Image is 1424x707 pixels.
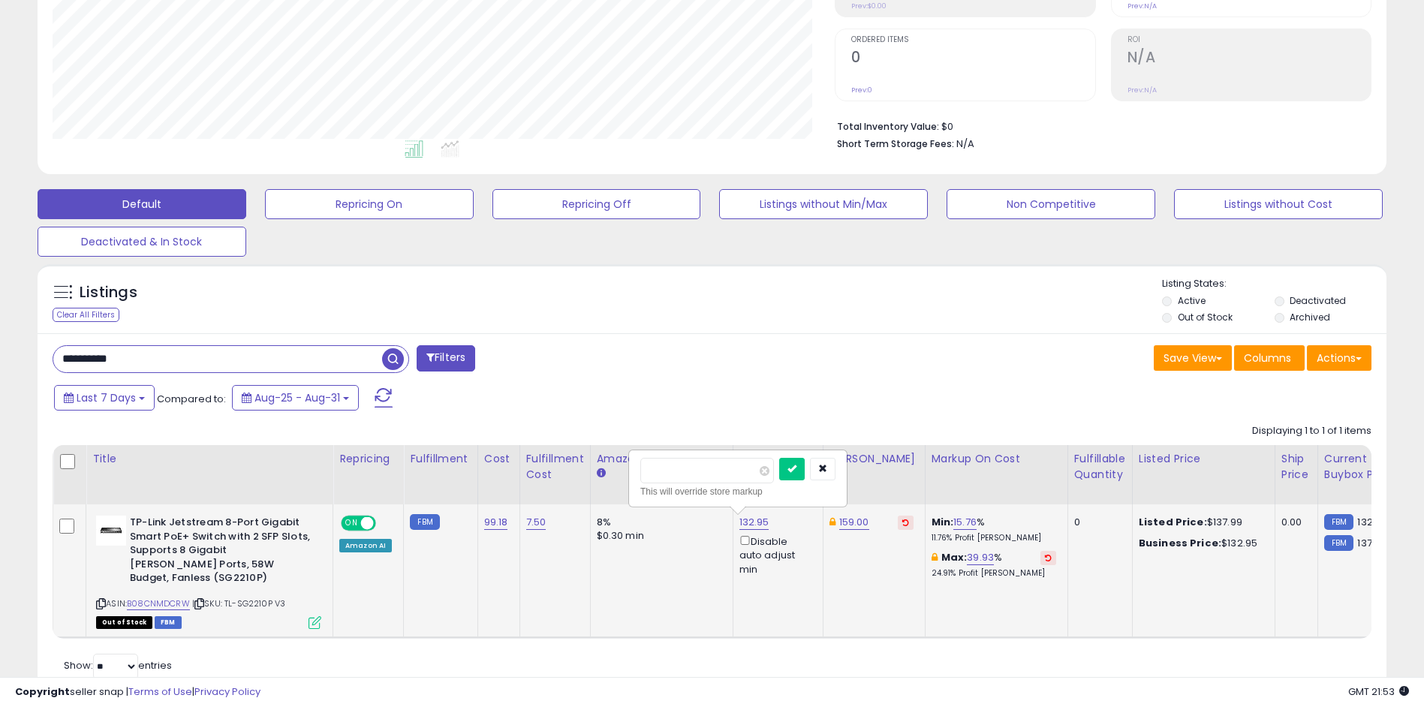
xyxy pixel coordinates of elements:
strong: Copyright [15,684,70,699]
div: % [932,551,1056,579]
a: 99.18 [484,515,508,530]
button: Listings without Cost [1174,189,1383,219]
div: % [932,516,1056,543]
small: Prev: N/A [1127,2,1157,11]
div: Amazon AI [339,539,392,552]
small: FBM [1324,535,1353,551]
b: Max: [941,550,968,564]
h5: Listings [80,282,137,303]
b: Listed Price: [1139,515,1207,529]
label: Archived [1290,311,1330,323]
div: This will override store markup [640,484,835,499]
p: Listing States: [1162,277,1386,291]
div: Cost [484,451,513,467]
li: $0 [837,116,1360,134]
h2: N/A [1127,49,1371,69]
button: Default [38,189,246,219]
div: Repricing [339,451,397,467]
div: Markup on Cost [932,451,1061,467]
div: [PERSON_NAME] [829,451,919,467]
p: 24.91% Profit [PERSON_NAME] [932,568,1056,579]
label: Deactivated [1290,294,1346,307]
div: Title [92,451,327,467]
button: Repricing On [265,189,474,219]
div: $132.95 [1139,537,1263,550]
b: Short Term Storage Fees: [837,137,954,150]
label: Out of Stock [1178,311,1233,323]
div: $137.99 [1139,516,1263,529]
a: B08CNMDCRW [127,597,190,610]
div: 0.00 [1281,516,1306,529]
h2: 0 [851,49,1094,69]
div: Amazon Fees [597,451,727,467]
small: Prev: N/A [1127,86,1157,95]
span: | SKU: TL-SG2210P V3 [192,597,285,609]
div: $0.30 min [597,529,721,543]
a: 7.50 [526,515,546,530]
small: FBM [410,514,439,530]
span: Columns [1244,350,1291,366]
img: 21VpbrkoYJL._SL40_.jpg [96,516,126,546]
div: Fulfillment [410,451,471,467]
p: 11.76% Profit [PERSON_NAME] [932,533,1056,543]
div: Fulfillment Cost [526,451,584,483]
div: Fulfillable Quantity [1074,451,1126,483]
a: 39.93 [967,550,994,565]
span: ROI [1127,36,1371,44]
span: Show: entries [64,658,172,672]
button: Listings without Min/Max [719,189,928,219]
div: Clear All Filters [53,308,119,322]
div: Current Buybox Price [1324,451,1401,483]
small: Prev: 0 [851,86,872,95]
a: Terms of Use [128,684,192,699]
b: Business Price: [1139,536,1221,550]
label: Active [1178,294,1206,307]
small: Prev: $0.00 [851,2,887,11]
button: Actions [1307,345,1371,371]
a: Privacy Policy [194,684,260,699]
span: All listings that are currently out of stock and unavailable for purchase on Amazon [96,616,152,629]
span: OFF [374,517,398,530]
div: Displaying 1 to 1 of 1 items [1252,424,1371,438]
span: Ordered Items [851,36,1094,44]
div: 8% [597,516,721,529]
span: Compared to: [157,392,226,406]
button: Aug-25 - Aug-31 [232,385,359,411]
div: Listed Price [1139,451,1269,467]
span: Aug-25 - Aug-31 [254,390,340,405]
button: Non Competitive [947,189,1155,219]
div: ASIN: [96,516,321,627]
div: seller snap | | [15,685,260,699]
button: Filters [417,345,475,372]
a: 132.95 [739,515,769,530]
span: 137.99 [1357,536,1386,550]
span: Last 7 Days [77,390,136,405]
b: Min: [932,515,954,529]
a: 15.76 [953,515,977,530]
th: The percentage added to the cost of goods (COGS) that forms the calculator for Min & Max prices. [925,445,1067,504]
button: Columns [1234,345,1305,371]
span: 2025-09-8 21:53 GMT [1348,684,1409,699]
small: Amazon Fees. [597,467,606,480]
span: FBM [155,616,182,629]
button: Deactivated & In Stock [38,227,246,257]
span: N/A [956,137,974,151]
a: 159.00 [839,515,869,530]
small: FBM [1324,514,1353,530]
span: ON [342,517,361,530]
span: 132.95 [1357,515,1387,529]
button: Last 7 Days [54,385,155,411]
button: Save View [1154,345,1232,371]
button: Repricing Off [492,189,701,219]
div: 0 [1074,516,1121,529]
div: Disable auto adjust min [739,533,811,576]
b: Total Inventory Value: [837,120,939,133]
div: Ship Price [1281,451,1311,483]
b: TP-Link Jetstream 8-Port Gigabit Smart PoE+ Switch with 2 SFP Slots, Supports 8 Gigabit [PERSON_N... [130,516,312,589]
